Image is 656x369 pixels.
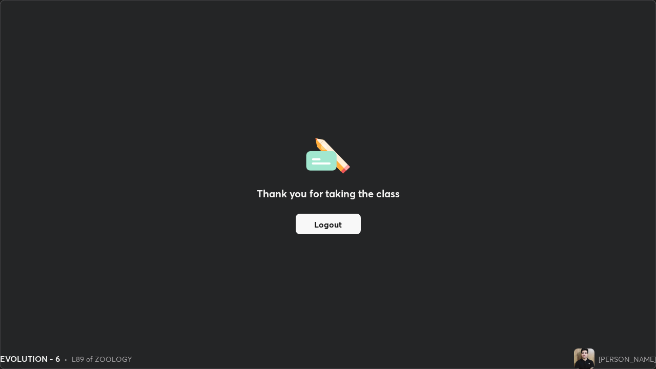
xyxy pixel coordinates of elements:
[599,354,656,364] div: [PERSON_NAME]
[574,348,594,369] img: 6cece3184ad04555805104c557818702.jpg
[72,354,132,364] div: L89 of ZOOLOGY
[257,186,400,201] h2: Thank you for taking the class
[306,135,350,174] img: offlineFeedback.1438e8b3.svg
[296,214,361,234] button: Logout
[64,354,68,364] div: •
